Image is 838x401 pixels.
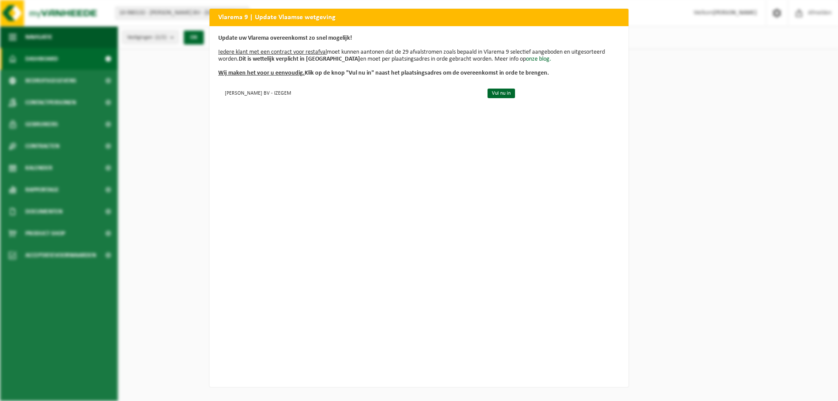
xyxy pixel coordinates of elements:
td: [PERSON_NAME] BV - IZEGEM [218,86,480,100]
h2: Vlarema 9 | Update Vlaamse wetgeving [209,9,628,25]
a: Vul nu in [488,89,515,98]
b: Klik op de knop "Vul nu in" naast het plaatsingsadres om de overeenkomst in orde te brengen. [218,70,549,76]
u: Wij maken het voor u eenvoudig. [218,70,305,76]
u: Iedere klant met een contract voor restafval [218,49,327,55]
a: onze blog. [526,56,551,62]
b: Dit is wettelijk verplicht in [GEOGRAPHIC_DATA] [239,56,360,62]
b: Update uw Vlarema overeenkomst zo snel mogelijk! [218,35,352,41]
p: moet kunnen aantonen dat de 29 afvalstromen zoals bepaald in Vlarema 9 selectief aangeboden en ui... [218,35,620,77]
